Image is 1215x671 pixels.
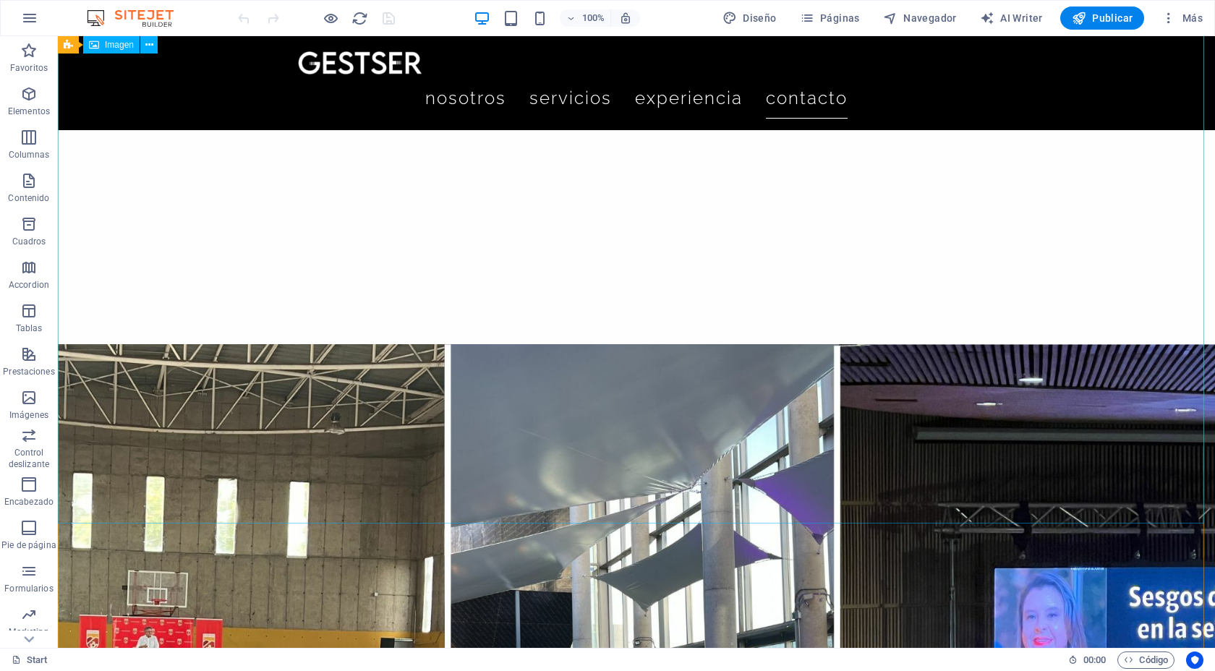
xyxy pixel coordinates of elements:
p: Cuadros [12,236,46,247]
p: Accordion [9,279,49,291]
p: Contenido [8,192,49,204]
span: Publicar [1072,11,1133,25]
span: Diseño [722,11,777,25]
button: Haz clic para salir del modo de previsualización y seguir editando [322,9,339,27]
span: AI Writer [980,11,1043,25]
button: Diseño [717,7,783,30]
p: Formularios [4,583,53,594]
button: Publicar [1060,7,1145,30]
span: Navegador [883,11,957,25]
p: Imágenes [9,409,48,421]
button: Navegador [877,7,963,30]
p: Tablas [16,322,43,334]
button: Páginas [794,7,866,30]
h6: Tiempo de la sesión [1068,651,1107,669]
p: Favoritos [10,62,48,74]
button: reload [351,9,368,27]
h6: 100% [581,9,605,27]
i: Volver a cargar página [351,10,368,27]
i: Al redimensionar, ajustar el nivel de zoom automáticamente para ajustarse al dispositivo elegido. [619,12,632,25]
span: Imagen [105,40,134,49]
button: AI Writer [974,7,1049,30]
img: Editor Logo [83,9,192,27]
p: Columnas [9,149,50,161]
p: Encabezado [4,496,54,508]
span: Más [1161,11,1203,25]
a: Haz clic para cancelar la selección y doble clic para abrir páginas [12,651,48,669]
span: : [1093,654,1096,665]
p: Prestaciones [3,366,54,377]
span: 00 00 [1083,651,1106,669]
div: Diseño (Ctrl+Alt+Y) [717,7,783,30]
p: Marketing [9,626,48,638]
p: Elementos [8,106,50,117]
button: Código [1117,651,1174,669]
span: Código [1124,651,1168,669]
button: Más [1156,7,1208,30]
span: Páginas [800,11,860,25]
button: Usercentrics [1186,651,1203,669]
button: 100% [560,9,611,27]
p: Pie de página [1,539,56,551]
